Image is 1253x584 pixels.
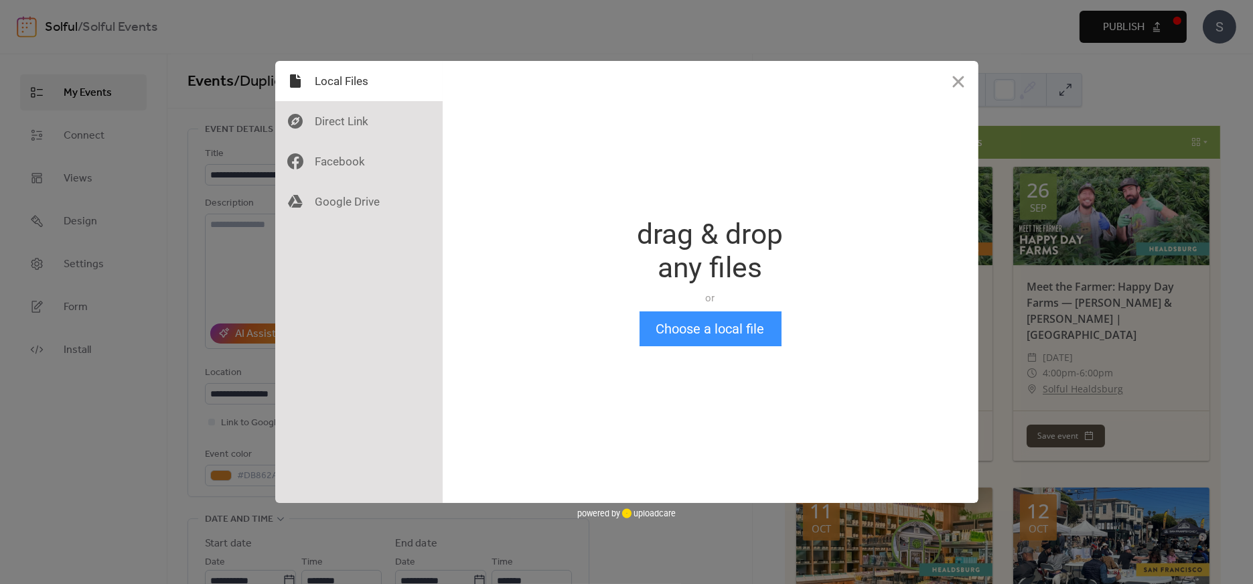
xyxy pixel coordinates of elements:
div: drag & drop any files [638,218,784,285]
div: Local Files [275,61,443,101]
div: Facebook [275,141,443,181]
button: Close [938,61,978,101]
div: powered by [577,503,676,523]
button: Choose a local file [640,311,782,346]
div: Google Drive [275,181,443,222]
div: Direct Link [275,101,443,141]
div: or [638,291,784,305]
a: uploadcare [620,508,676,518]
